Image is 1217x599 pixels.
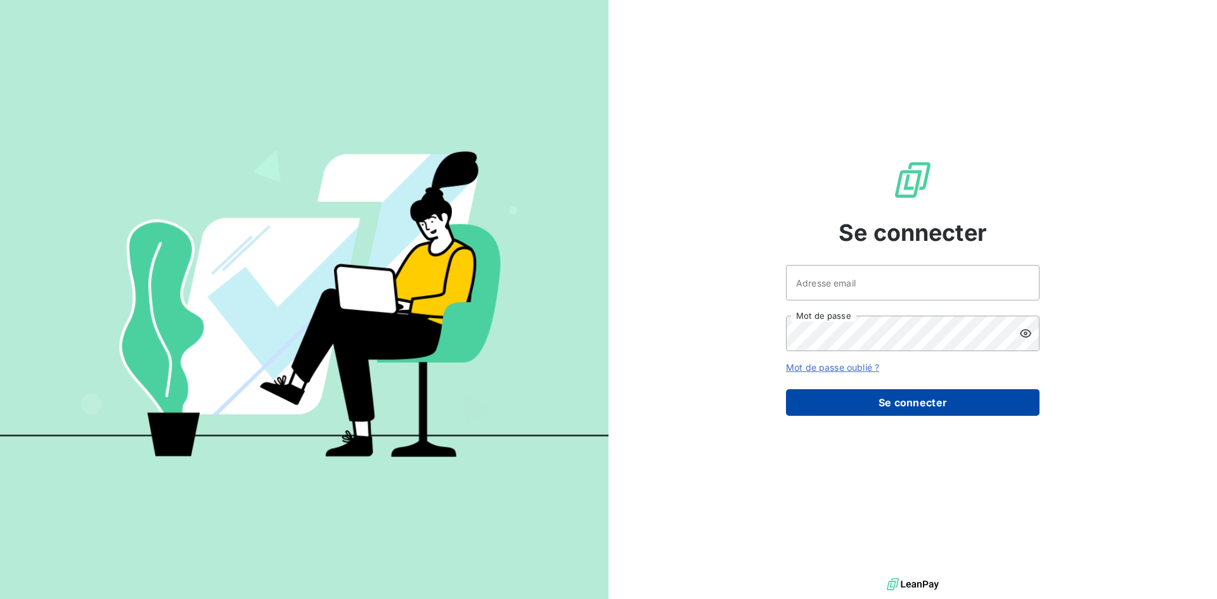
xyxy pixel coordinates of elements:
[786,389,1040,416] button: Se connecter
[887,575,939,594] img: logo
[839,216,987,250] span: Se connecter
[786,265,1040,300] input: placeholder
[892,160,933,200] img: Logo LeanPay
[786,362,879,373] a: Mot de passe oublié ?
